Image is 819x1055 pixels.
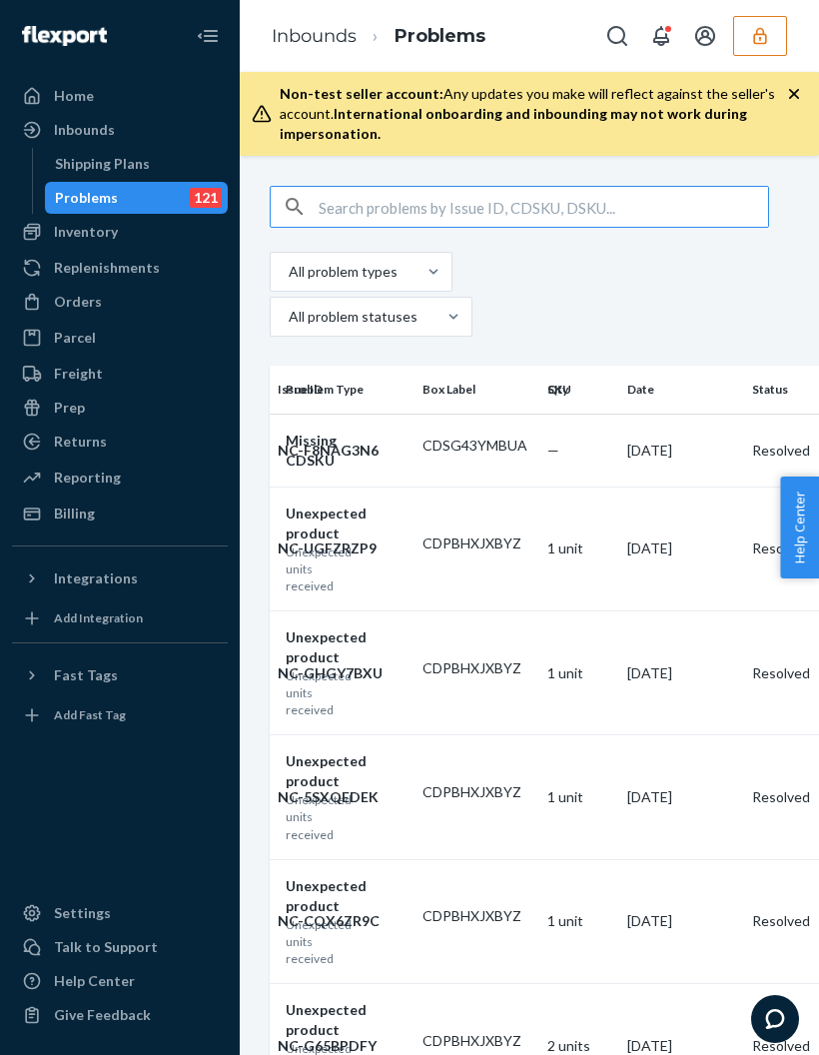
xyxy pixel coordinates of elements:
[619,414,744,487] td: [DATE]
[278,787,407,807] p: NC-5SXQEDEK
[12,392,228,424] a: Prep
[12,699,228,731] a: Add Fast Tag
[12,498,228,529] a: Billing
[54,468,121,488] div: Reporting
[54,903,111,923] div: Settings
[272,25,357,47] a: Inbounds
[422,436,531,456] p: CDSG43YMBUA
[12,114,228,146] a: Inbounds
[751,995,799,1045] iframe: Opens a widget where you can chat to one of our agents
[539,610,619,734] td: 1 unit
[547,442,559,459] span: —
[597,16,637,56] button: Open Search Box
[256,7,501,66] ol: breadcrumbs
[280,85,443,102] span: Non-test seller account:
[54,258,160,278] div: Replenishments
[12,252,228,284] a: Replenishments
[54,1005,151,1025] div: Give Feedback
[278,911,407,931] p: NC-CQX6ZR9C
[54,292,102,312] div: Orders
[539,487,619,610] td: 1 unit
[54,86,94,106] div: Home
[422,1031,531,1051] p: CDPBHXJXBYZ
[319,187,768,227] input: Search problems by Issue ID, CDSKU, DSKU...
[422,906,531,926] p: CDPBHXJXBYZ
[12,965,228,997] a: Help Center
[12,897,228,929] a: Settings
[54,504,95,524] div: Billing
[414,366,539,414] th: Box Label
[54,568,138,588] div: Integrations
[12,322,228,354] a: Parcel
[280,84,787,144] div: Any updates you make will reflect against the seller's account.
[280,105,747,142] span: International onboarding and inbounding may not work during impersonation.
[54,120,115,140] div: Inbounds
[12,659,228,691] button: Fast Tags
[780,477,819,578] button: Help Center
[54,706,126,723] div: Add Fast Tag
[55,188,118,208] div: Problems
[619,610,744,734] td: [DATE]
[287,262,289,282] input: All problem types
[54,328,96,348] div: Parcel
[278,538,407,558] p: NC-UGFZRZP9
[12,358,228,390] a: Freight
[619,735,744,859] td: [DATE]
[270,366,414,414] th: Issue ID
[54,665,118,685] div: Fast Tags
[12,562,228,594] button: Integrations
[539,366,619,414] th: Qty
[278,663,407,683] p: NC-GHGY7BXU
[188,16,228,56] button: Close Navigation
[54,222,118,242] div: Inventory
[54,364,103,384] div: Freight
[12,216,228,248] a: Inventory
[55,154,150,174] div: Shipping Plans
[539,859,619,983] td: 1 unit
[54,937,158,957] div: Talk to Support
[619,366,744,414] th: Date
[685,16,725,56] button: Open account menu
[54,609,143,626] div: Add Integration
[54,971,135,991] div: Help Center
[45,182,229,214] a: Problems121
[539,735,619,859] td: 1 unit
[278,441,407,461] p: NC-F8NAG3N6
[12,462,228,494] a: Reporting
[190,188,222,208] div: 121
[12,999,228,1031] button: Give Feedback
[54,398,85,418] div: Prep
[12,286,228,318] a: Orders
[54,432,107,452] div: Returns
[422,782,531,802] p: CDPBHXJXBYZ
[422,658,531,678] p: CDPBHXJXBYZ
[395,25,485,47] a: Problems
[45,148,229,180] a: Shipping Plans
[641,16,681,56] button: Open notifications
[619,859,744,983] td: [DATE]
[619,487,744,610] td: [DATE]
[12,602,228,634] a: Add Integration
[422,533,531,553] p: CDPBHXJXBYZ
[12,426,228,458] a: Returns
[22,26,107,46] img: Flexport logo
[12,80,228,112] a: Home
[287,307,289,327] input: All problem statuses
[12,931,228,963] button: Talk to Support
